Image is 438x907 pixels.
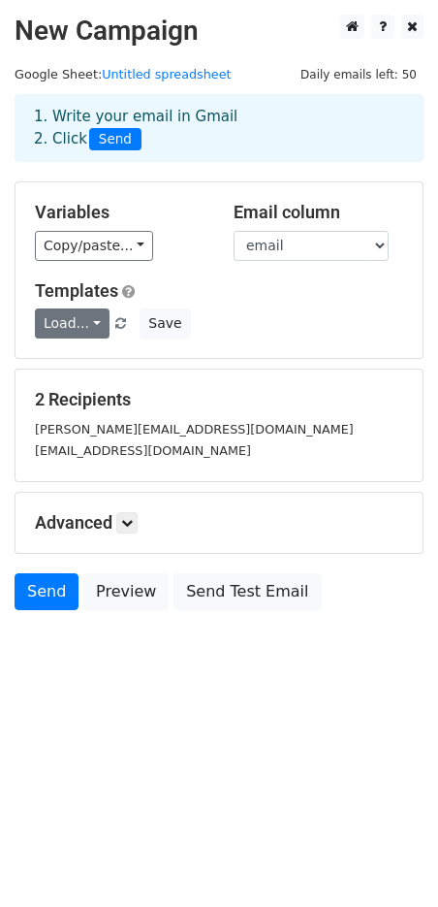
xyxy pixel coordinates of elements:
a: Preview [83,573,169,610]
span: Send [89,128,141,151]
span: Daily emails left: 50 [294,64,423,85]
small: [PERSON_NAME][EMAIL_ADDRESS][DOMAIN_NAME] [35,422,354,437]
h5: Email column [234,202,403,223]
div: 1. Write your email in Gmail 2. Click [19,106,419,150]
iframe: Chat Widget [341,814,438,907]
button: Save [140,308,190,339]
a: Send Test Email [173,573,321,610]
small: [EMAIL_ADDRESS][DOMAIN_NAME] [35,443,251,458]
a: Daily emails left: 50 [294,67,423,81]
a: Send [15,573,78,610]
small: Google Sheet: [15,67,232,81]
h2: New Campaign [15,15,423,48]
a: Untitled spreadsheet [102,67,231,81]
a: Load... [35,308,109,339]
h5: 2 Recipients [35,389,403,410]
a: Copy/paste... [35,231,153,261]
a: Templates [35,280,118,301]
h5: Advanced [35,512,403,534]
h5: Variables [35,202,204,223]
